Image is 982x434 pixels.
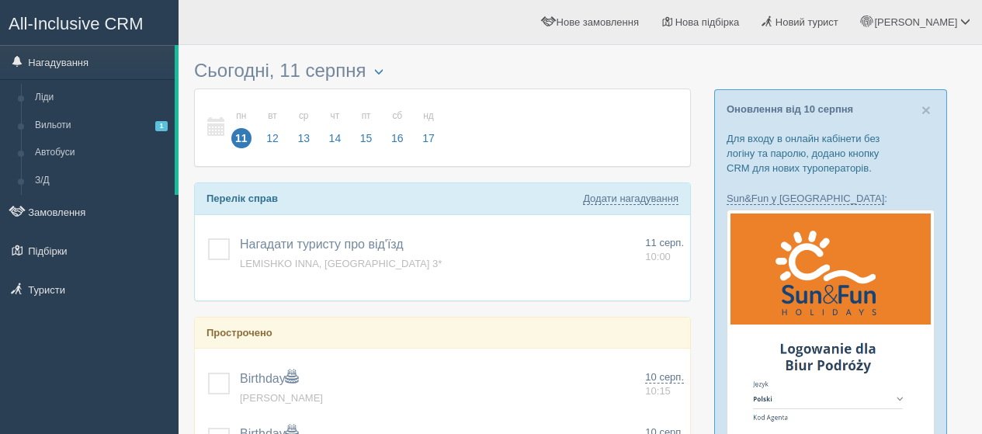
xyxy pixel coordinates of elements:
[28,167,175,195] a: З/Д
[583,193,678,205] a: Додати нагадування
[262,109,283,123] small: вт
[874,16,957,28] span: [PERSON_NAME]
[231,109,252,123] small: пн
[645,237,684,248] span: 11 серп.
[356,128,376,148] span: 15
[258,101,287,155] a: вт 12
[383,101,412,155] a: сб 16
[414,101,439,155] a: нд 17
[28,84,175,112] a: Ліди
[387,109,408,123] small: сб
[645,371,684,384] span: 10 серп.
[240,258,442,269] a: LEMISHKO INNA, [GEOGRAPHIC_DATA] 3*
[921,101,931,119] span: ×
[727,103,853,115] a: Оновлення від 10 серпня
[240,392,323,404] a: [PERSON_NAME]
[28,112,175,140] a: Вильоти1
[1,1,178,43] a: All-Inclusive CRM
[387,128,408,148] span: 16
[557,16,639,28] span: Нове замовлення
[356,109,376,123] small: пт
[240,372,298,385] a: Birthday
[155,121,168,131] span: 1
[240,238,404,251] a: Нагадати туристу про від'їзд
[645,370,684,399] a: 10 серп. 10:15
[645,385,671,397] span: 10:15
[776,16,838,28] span: Новий турист
[325,128,345,148] span: 14
[231,128,252,148] span: 11
[727,191,935,206] p: :
[727,193,884,205] a: Sun&Fun у [GEOGRAPHIC_DATA]
[727,131,935,175] p: Для входу в онлайн кабінети без логіну та паролю, додано кнопку CRM для нових туроператорів.
[293,128,314,148] span: 13
[227,101,256,155] a: пн 11
[194,61,691,81] h3: Сьогодні, 11 серпня
[645,251,671,262] span: 10:00
[28,139,175,167] a: Автобуси
[206,327,272,339] b: Прострочено
[921,102,931,118] button: Close
[418,109,439,123] small: нд
[675,16,740,28] span: Нова підбірка
[262,128,283,148] span: 12
[325,109,345,123] small: чт
[206,193,278,204] b: Перелік справ
[352,101,381,155] a: пт 15
[321,101,350,155] a: чт 14
[645,236,684,265] a: 11 серп. 10:00
[289,101,318,155] a: ср 13
[293,109,314,123] small: ср
[418,128,439,148] span: 17
[9,14,144,33] span: All-Inclusive CRM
